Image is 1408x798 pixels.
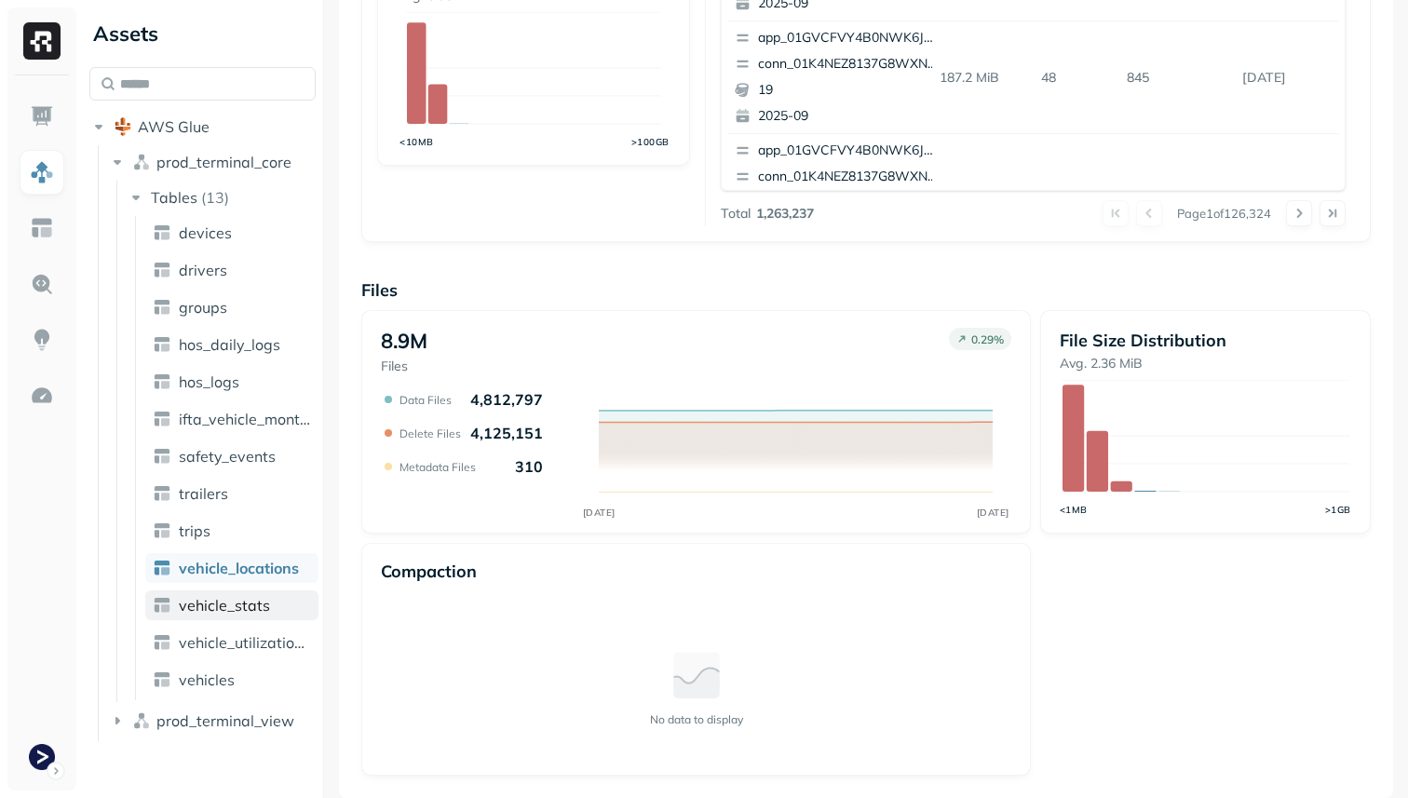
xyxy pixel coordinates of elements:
div: Assets [89,19,316,48]
a: hos_logs [145,367,318,397]
img: table [153,447,171,466]
a: vehicle_stats [145,590,318,620]
img: table [153,596,171,615]
p: app_01GVCFVY4B0NWK6JYK87JP2WRP [758,142,939,160]
span: hos_logs [179,372,239,391]
p: ( 13 ) [201,188,229,207]
img: table [153,633,171,652]
a: vehicle_utilization_day [145,628,318,657]
tspan: [DATE] [976,507,1009,519]
p: 4,812,797 [470,390,543,409]
img: Terminal [29,744,55,770]
p: 845 [1119,61,1236,94]
button: prod_terminal_core [108,147,317,177]
p: Data Files [399,393,452,407]
span: prod_terminal_view [156,711,294,730]
p: Sep 19, 2025 [1235,61,1338,94]
img: Asset Explorer [30,216,54,240]
p: 310 [515,457,543,476]
p: Page 1 of 126,324 [1177,205,1271,222]
a: drivers [145,255,318,285]
p: 4,125,151 [470,424,543,442]
span: devices [179,223,232,242]
p: Compaction [381,561,477,582]
button: app_01GVCFVY4B0NWK6JYK87JP2WRPconn_01K4NEZ8137G8WXNV00CK90XW1192025-09 [727,21,947,133]
a: groups [145,292,318,322]
p: File Size Distribution [1060,330,1351,351]
img: namespace [132,153,151,171]
p: 19 [758,81,939,100]
span: ifta_vehicle_months [179,410,311,428]
p: 187.2 MiB [932,61,1035,94]
span: drivers [179,261,227,279]
img: Dashboard [30,104,54,128]
img: table [153,559,171,577]
span: safety_events [179,447,276,466]
p: Sep 19, 2025 [1235,174,1338,207]
span: prod_terminal_core [156,153,291,171]
tspan: [DATE] [582,507,615,519]
img: table [153,410,171,428]
p: Total [721,205,751,223]
img: table [153,335,171,354]
button: AWS Glue [89,112,316,142]
tspan: >100GB [631,136,670,147]
a: vehicles [145,665,318,695]
span: vehicle_locations [179,559,299,577]
img: table [153,484,171,503]
span: vehicle_stats [179,596,270,615]
p: conn_01K4NEZ8137G8WXNV00CK90XW1 [758,168,939,186]
tspan: <1MB [1060,504,1088,515]
p: Metadata Files [399,460,476,474]
img: table [153,298,171,317]
p: Files [361,279,1371,301]
span: AWS Glue [138,117,210,136]
p: conn_01K4NEZ8137G8WXNV00CK90XW1 [758,55,939,74]
a: ifta_vehicle_months [145,404,318,434]
p: Delete Files [399,426,461,440]
img: table [153,670,171,689]
p: Avg. 2.36 MiB [1060,355,1351,372]
button: app_01GVCFVY4B0NWK6JYK87JP2WRPconn_01K4NEZ8137G8WXNV00CK90XW1222025-09 [727,134,947,246]
p: 2025-09 [758,107,939,126]
img: table [153,521,171,540]
img: namespace [132,711,151,730]
img: table [153,223,171,242]
button: prod_terminal_view [108,706,317,736]
p: 185.09 MiB [932,174,1035,207]
span: groups [179,298,227,317]
p: 48 [1034,174,1119,207]
p: 0.29 % [971,332,1004,346]
a: devices [145,218,318,248]
img: Query Explorer [30,272,54,296]
a: trips [145,516,318,546]
a: hos_daily_logs [145,330,318,359]
span: vehicle_utilization_day [179,633,311,652]
p: 1,263,237 [756,205,814,223]
img: table [153,372,171,391]
p: Files [381,358,427,375]
span: vehicles [179,670,235,689]
a: vehicle_locations [145,553,318,583]
tspan: <10MB [399,136,434,147]
span: trailers [179,484,228,503]
p: app_01GVCFVY4B0NWK6JYK87JP2WRP [758,29,939,47]
span: trips [179,521,210,540]
img: Insights [30,328,54,352]
img: Ryft [23,22,61,60]
p: 840 [1119,174,1236,207]
p: 48 [1034,61,1119,94]
p: 8.9M [381,328,427,354]
p: No data to display [650,712,743,726]
button: Tables(13) [127,183,318,212]
a: trailers [145,479,318,508]
span: Tables [151,188,197,207]
span: hos_daily_logs [179,335,280,354]
tspan: >1GB [1325,504,1351,515]
img: root [114,117,132,136]
img: table [153,261,171,279]
img: Assets [30,160,54,184]
img: Optimization [30,384,54,408]
a: safety_events [145,441,318,471]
